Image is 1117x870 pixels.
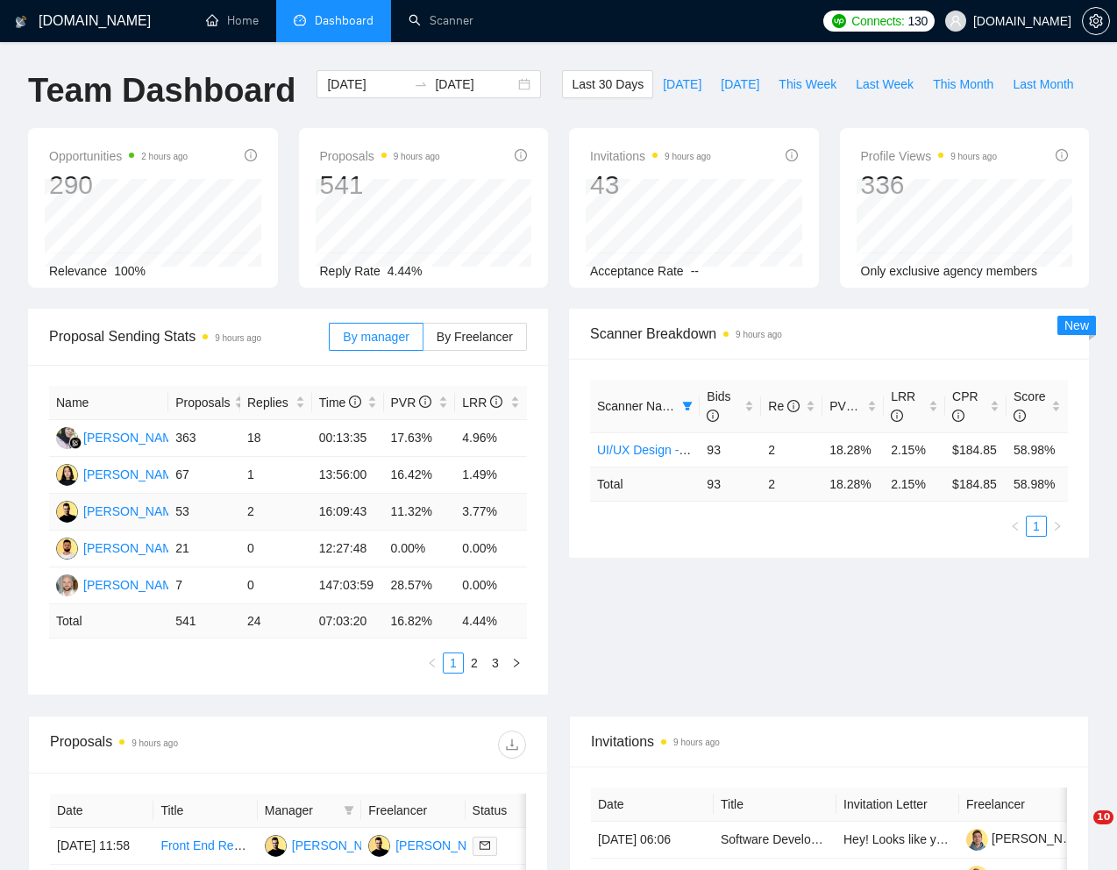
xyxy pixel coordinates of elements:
[1047,516,1068,537] button: right
[206,13,259,28] a: homeHome
[711,70,769,98] button: [DATE]
[395,836,496,855] div: [PERSON_NAME]
[240,420,312,457] td: 18
[265,838,393,852] a: YS[PERSON_NAME]
[240,531,312,567] td: 0
[462,396,502,410] span: LRR
[945,467,1007,501] td: $ 184.85
[590,323,1068,345] span: Scanner Breakdown
[265,801,337,820] span: Manager
[49,604,168,638] td: Total
[1082,7,1110,35] button: setting
[761,467,822,501] td: 2
[349,396,361,408] span: info-circle
[707,389,730,423] span: Bids
[682,401,693,411] span: filter
[884,432,945,467] td: 2.15%
[1027,517,1046,536] a: 1
[315,13,374,28] span: Dashboard
[822,432,884,467] td: 18.28%
[422,652,443,674] li: Previous Page
[312,494,384,531] td: 16:09:43
[1047,516,1068,537] li: Next Page
[950,15,962,27] span: user
[590,168,711,202] div: 43
[83,538,184,558] div: [PERSON_NAME]
[486,653,505,673] a: 3
[240,494,312,531] td: 2
[707,410,719,422] span: info-circle
[572,75,644,94] span: Last 30 Days
[490,396,502,408] span: info-circle
[414,77,428,91] span: to
[480,840,490,851] span: mail
[761,432,822,467] td: 2
[422,652,443,674] button: left
[1014,389,1046,423] span: Score
[455,531,527,567] td: 0.00%
[884,467,945,501] td: 2.15 %
[787,400,800,412] span: info-circle
[465,653,484,673] a: 2
[736,330,782,339] time: 9 hours ago
[361,794,465,828] th: Freelancer
[312,604,384,638] td: 07:03:20
[1064,318,1089,332] span: New
[1007,467,1068,501] td: 58.98 %
[168,604,240,638] td: 541
[1082,14,1110,28] a: setting
[56,503,184,517] a: YS[PERSON_NAME]
[1003,70,1083,98] button: Last Month
[15,8,27,36] img: logo
[591,731,1067,752] span: Invitations
[591,822,714,859] td: [DATE] 06:06
[384,604,456,638] td: 16.82 %
[384,494,456,531] td: 11.32%
[168,531,240,567] td: 21
[464,652,485,674] li: 2
[673,738,720,747] time: 9 hours ago
[83,428,184,447] div: [PERSON_NAME]
[153,828,257,865] td: Front End React/Next.js Developer Needed for New Website Build
[691,264,699,278] span: --
[49,386,168,420] th: Name
[679,393,696,419] span: filter
[312,420,384,457] td: 00:13:35
[56,430,184,444] a: FF[PERSON_NAME]
[1052,521,1063,531] span: right
[851,11,904,31] span: Connects:
[437,330,513,344] span: By Freelancer
[419,396,431,408] span: info-circle
[49,146,188,167] span: Opportunities
[114,264,146,278] span: 100%
[83,575,184,595] div: [PERSON_NAME]
[240,604,312,638] td: 24
[49,325,329,347] span: Proposal Sending Stats
[779,75,836,94] span: This Week
[506,652,527,674] button: right
[391,396,432,410] span: PVR
[168,567,240,604] td: 7
[215,333,261,343] time: 9 hours ago
[168,420,240,457] td: 363
[49,168,188,202] div: 290
[714,788,836,822] th: Title
[1005,516,1026,537] button: left
[822,467,884,501] td: 18.28 %
[959,788,1082,822] th: Freelancer
[240,386,312,420] th: Replies
[562,70,653,98] button: Last 30 Days
[168,494,240,531] td: 53
[653,70,711,98] button: [DATE]
[320,264,381,278] span: Reply Rate
[168,457,240,494] td: 67
[327,75,407,94] input: Start date
[168,386,240,420] th: Proposals
[511,658,522,668] span: right
[435,75,515,94] input: End date
[153,794,257,828] th: Title
[861,146,998,167] span: Profile Views
[455,604,527,638] td: 4.44 %
[473,801,544,820] span: Status
[700,467,761,501] td: 93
